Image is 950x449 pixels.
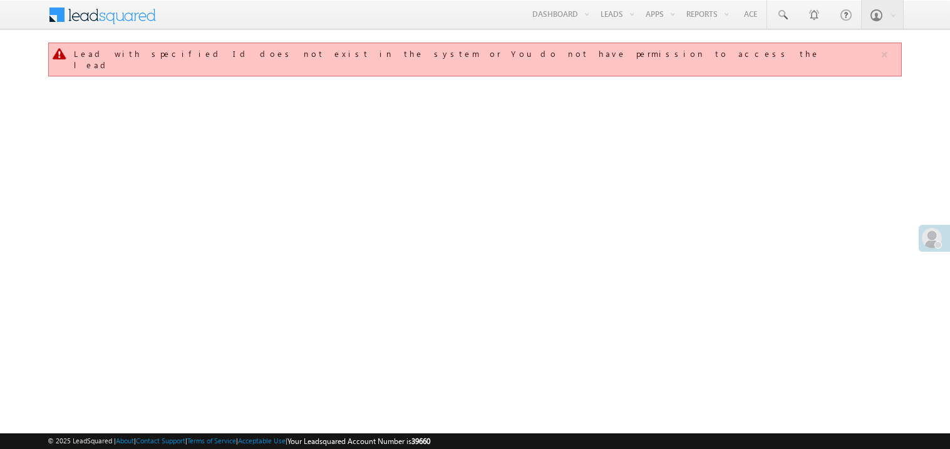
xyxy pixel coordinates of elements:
span: Your Leadsquared Account Number is [287,436,430,446]
div: Lead with specified Id does not exist in the system or You do not have permission to access the lead [74,48,879,71]
a: Acceptable Use [238,436,286,445]
a: Terms of Service [187,436,236,445]
a: About [116,436,134,445]
span: 39660 [411,436,430,446]
a: Contact Support [136,436,185,445]
span: © 2025 LeadSquared | | | | | [48,435,430,447]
